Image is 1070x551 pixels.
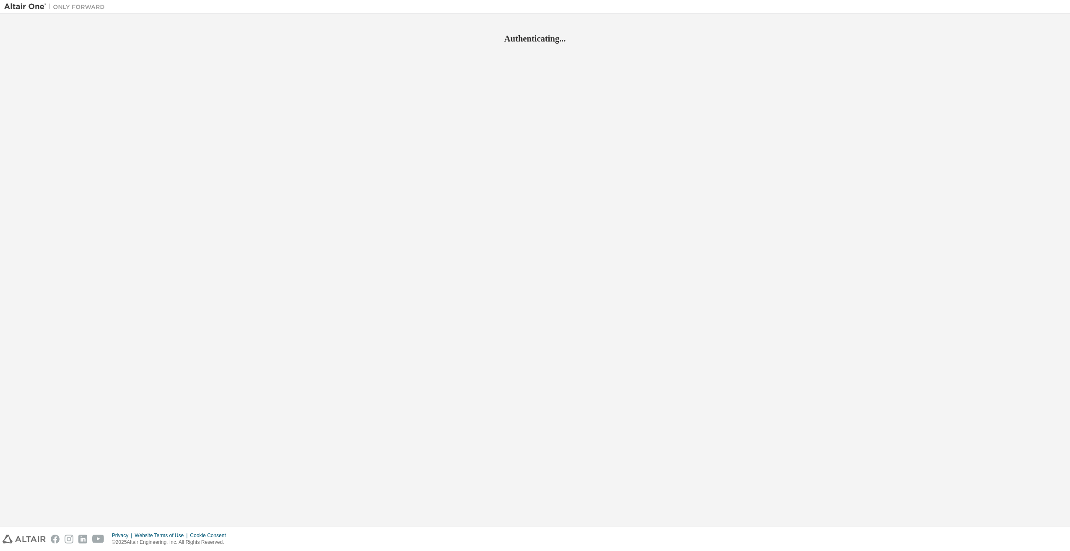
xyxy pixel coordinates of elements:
[3,535,46,543] img: altair_logo.svg
[65,535,73,543] img: instagram.svg
[51,535,60,543] img: facebook.svg
[78,535,87,543] img: linkedin.svg
[135,532,190,539] div: Website Terms of Use
[112,532,135,539] div: Privacy
[4,3,109,11] img: Altair One
[4,33,1066,44] h2: Authenticating...
[112,539,231,546] p: © 2025 Altair Engineering, Inc. All Rights Reserved.
[92,535,104,543] img: youtube.svg
[190,532,231,539] div: Cookie Consent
